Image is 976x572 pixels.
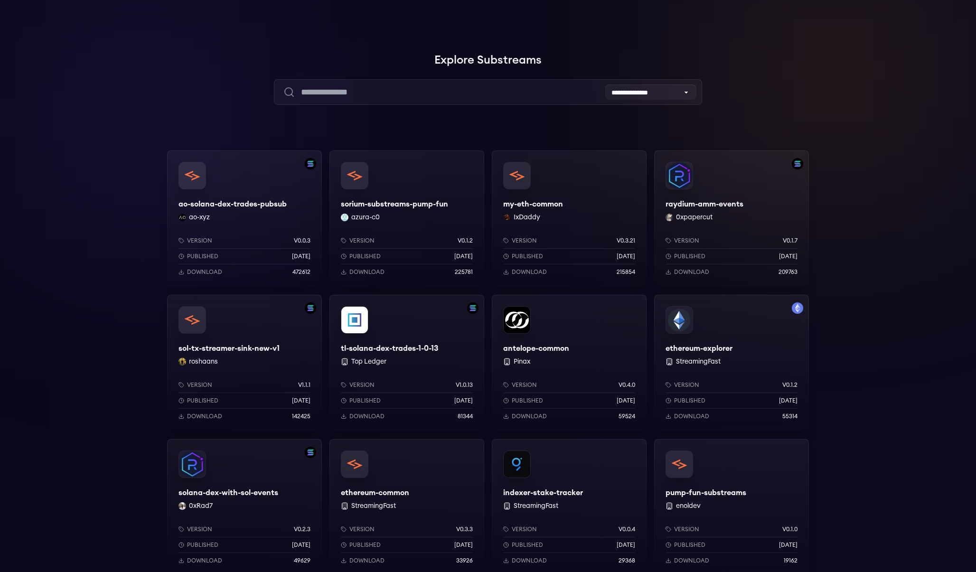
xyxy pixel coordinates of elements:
[349,397,381,404] p: Published
[674,237,699,244] p: Version
[674,525,699,533] p: Version
[674,541,705,549] p: Published
[512,253,543,260] p: Published
[349,237,375,244] p: Version
[167,51,809,70] h1: Explore Substreams
[351,213,380,222] button: azura-c0
[792,302,803,314] img: Filter by mainnet network
[674,397,705,404] p: Published
[492,150,647,287] a: my-eth-commonmy-eth-commonIxDaddy IxDaddyVersionv0.3.21Published[DATE]Download215854
[305,158,316,169] img: Filter by solana network
[674,253,705,260] p: Published
[512,268,547,276] p: Download
[349,557,385,564] p: Download
[454,397,473,404] p: [DATE]
[351,501,396,511] button: StreamingFast
[305,447,316,458] img: Filter by solana network
[305,302,316,314] img: Filter by solana network
[189,501,213,511] button: 0xRad7
[298,381,310,389] p: v1.1.1
[458,413,473,420] p: 81344
[492,295,647,431] a: antelope-commonantelope-common PinaxVersionv0.4.0Published[DATE]Download59524
[349,253,381,260] p: Published
[514,213,540,222] button: IxDaddy
[349,541,381,549] p: Published
[676,213,713,222] button: 0xpapercut
[617,397,635,404] p: [DATE]
[674,381,699,389] p: Version
[351,357,386,366] button: Top Ledger
[456,557,473,564] p: 33926
[329,295,484,431] a: Filter by solana networktl-solana-dex-trades-1-0-13tl-solana-dex-trades-1-0-13 Top LedgerVersionv...
[189,213,210,222] button: ao-xyz
[792,158,803,169] img: Filter by solana network
[674,557,709,564] p: Download
[674,268,709,276] p: Download
[617,541,635,549] p: [DATE]
[292,397,310,404] p: [DATE]
[292,253,310,260] p: [DATE]
[617,253,635,260] p: [DATE]
[349,381,375,389] p: Version
[617,237,635,244] p: v0.3.21
[458,237,473,244] p: v0.1.2
[779,541,798,549] p: [DATE]
[514,501,558,511] button: StreamingFast
[167,295,322,431] a: Filter by solana networksol-tx-streamer-sink-new-v1sol-tx-streamer-sink-new-v1roshaans roshaansVe...
[512,413,547,420] p: Download
[349,413,385,420] p: Download
[512,397,543,404] p: Published
[187,413,222,420] p: Download
[782,381,798,389] p: v0.1.2
[294,557,310,564] p: 49629
[619,525,635,533] p: v0.0.4
[467,302,479,314] img: Filter by solana network
[676,357,721,366] button: StreamingFast
[779,268,798,276] p: 209763
[454,253,473,260] p: [DATE]
[617,268,635,276] p: 215854
[512,381,537,389] p: Version
[512,557,547,564] p: Download
[654,150,809,287] a: Filter by solana networkraydium-amm-eventsraydium-amm-events0xpapercut 0xpapercutVersionv0.1.7Pub...
[292,413,310,420] p: 142425
[512,541,543,549] p: Published
[187,397,218,404] p: Published
[456,381,473,389] p: v1.0.13
[187,557,222,564] p: Download
[783,237,798,244] p: v0.1.7
[512,525,537,533] p: Version
[349,525,375,533] p: Version
[674,413,709,420] p: Download
[779,253,798,260] p: [DATE]
[456,525,473,533] p: v0.3.3
[619,557,635,564] p: 29368
[187,525,212,533] p: Version
[454,541,473,549] p: [DATE]
[292,541,310,549] p: [DATE]
[187,381,212,389] p: Version
[619,381,635,389] p: v0.4.0
[329,150,484,287] a: sorium-substreams-pump-funsorium-substreams-pump-funazura-c0 azura-c0Versionv0.1.2Published[DATE]...
[189,357,218,366] button: roshaans
[294,237,310,244] p: v0.0.3
[654,295,809,431] a: Filter by mainnet networkethereum-explorerethereum-explorer StreamingFastVersionv0.1.2Published[D...
[782,413,798,420] p: 55314
[292,268,310,276] p: 472612
[187,253,218,260] p: Published
[455,268,473,276] p: 225781
[349,268,385,276] p: Download
[187,268,222,276] p: Download
[512,237,537,244] p: Version
[782,525,798,533] p: v0.1.0
[779,397,798,404] p: [DATE]
[784,557,798,564] p: 19162
[514,357,530,366] button: Pinax
[676,501,701,511] button: enoldev
[187,237,212,244] p: Version
[294,525,310,533] p: v0.2.3
[187,541,218,549] p: Published
[167,150,322,287] a: Filter by solana networkao-solana-dex-trades-pubsubao-solana-dex-trades-pubsubao-xyz ao-xyzVersio...
[619,413,635,420] p: 59524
